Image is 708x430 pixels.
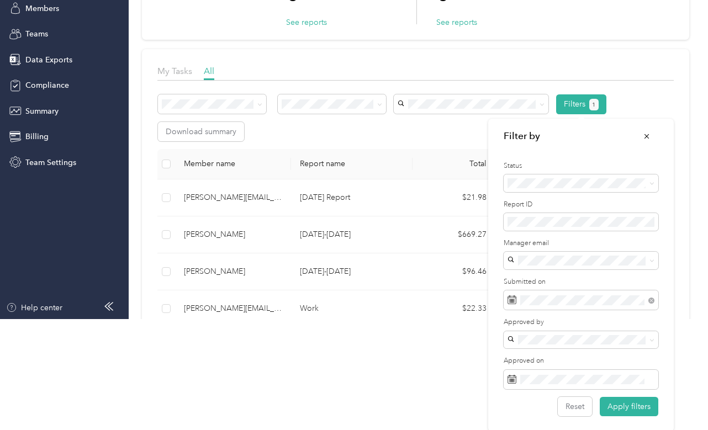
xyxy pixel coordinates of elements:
span: Compliance [25,79,69,91]
span: Data Exports [25,54,72,66]
button: Apply filters [600,397,658,416]
div: Member name [184,159,282,168]
p: Work [300,302,404,315]
div: [PERSON_NAME][EMAIL_ADDRESS][PERSON_NAME][DOMAIN_NAME] [184,192,282,204]
p: [DATE]-[DATE] [300,266,404,278]
label: Status [504,161,658,171]
button: 1 [589,99,599,110]
button: Filters1 [556,94,606,114]
button: Reset [558,397,592,416]
div: [PERSON_NAME][EMAIL_ADDRESS][PERSON_NAME][DOMAIN_NAME] [184,302,282,315]
strong: title [504,129,540,143]
span: All [204,66,214,76]
button: Help center [6,302,62,314]
span: 1 [592,100,595,110]
th: Report name [291,149,413,179]
div: [PERSON_NAME] [184,266,282,278]
button: Download summary [158,122,244,141]
span: Teams [25,28,48,40]
span: Billing [25,131,49,142]
p: [DATE] Report [300,192,404,204]
td: $22.33 [413,290,495,327]
iframe: Everlance-gr Chat Button Frame [646,368,708,430]
label: Manager email [504,238,658,248]
button: See reports [286,17,327,28]
div: Total [421,159,487,168]
label: Approved by [504,317,658,327]
th: Member name [175,149,291,179]
span: Team Settings [25,157,76,168]
span: Members [25,3,59,14]
label: Submitted on [504,277,658,287]
span: My Tasks [157,66,192,76]
p: [DATE]-[DATE] [300,229,404,241]
span: Summary [25,105,59,117]
label: Report ID [504,200,658,210]
button: See reports [436,17,477,28]
div: [PERSON_NAME] [184,229,282,241]
td: $669.27 [413,216,495,253]
td: $21.98 [413,179,495,216]
td: $96.46 [413,253,495,290]
label: Approved on [504,356,658,366]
